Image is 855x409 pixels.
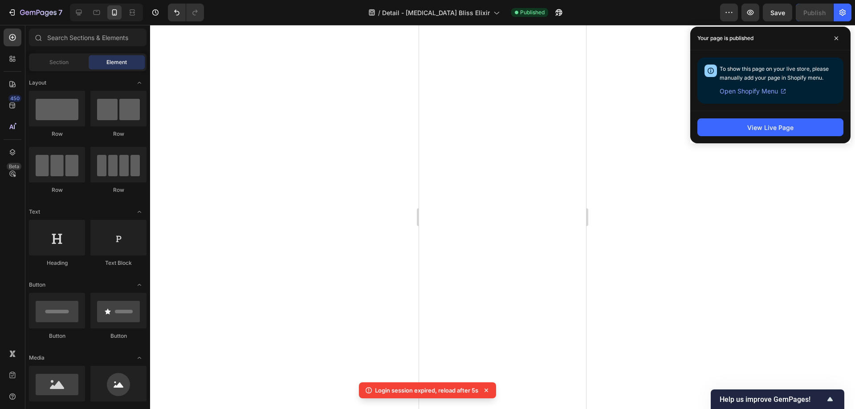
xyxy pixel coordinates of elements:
div: Row [90,186,147,194]
div: Row [29,130,85,138]
iframe: Design area [419,25,586,409]
div: Text Block [90,259,147,267]
div: Row [90,130,147,138]
div: Heading [29,259,85,267]
span: Layout [29,79,46,87]
span: Detail - [MEDICAL_DATA] Bliss Elixir [382,8,490,17]
span: Help us improve GemPages! [720,395,825,404]
div: Beta [7,163,21,170]
span: Open Shopify Menu [720,86,778,97]
div: View Live Page [747,123,794,132]
p: Login session expired, reload after 5s [375,386,478,395]
iframe: Intercom live chat [825,365,846,387]
span: Element [106,58,127,66]
div: Button [29,332,85,340]
p: Your page is published [697,34,753,43]
span: Save [770,9,785,16]
span: Toggle open [132,76,147,90]
button: Show survey - Help us improve GemPages! [720,394,835,405]
div: Button [90,332,147,340]
span: Section [49,58,69,66]
button: Publish [796,4,833,21]
span: Text [29,208,40,216]
button: 7 [4,4,66,21]
span: Toggle open [132,351,147,365]
input: Search Sections & Elements [29,28,147,46]
span: Button [29,281,45,289]
div: Publish [803,8,826,17]
span: Media [29,354,45,362]
button: Save [763,4,792,21]
span: Published [520,8,545,16]
div: 450 [8,95,21,102]
span: / [378,8,380,17]
span: To show this page on your live store, please manually add your page in Shopify menu. [720,65,829,81]
button: View Live Page [697,118,843,136]
span: Toggle open [132,278,147,292]
div: Row [29,186,85,194]
span: Toggle open [132,205,147,219]
p: 7 [58,7,62,18]
div: Undo/Redo [168,4,204,21]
